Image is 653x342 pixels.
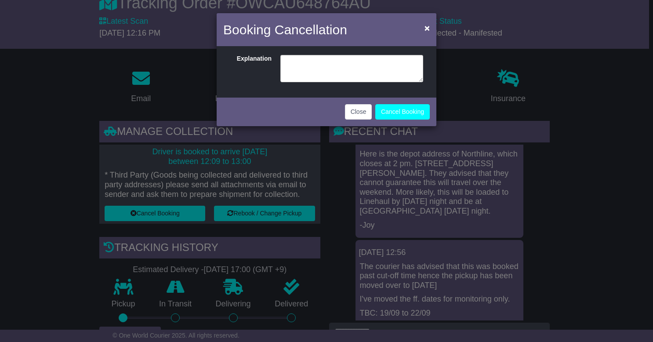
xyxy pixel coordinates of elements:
[225,55,276,80] label: Explanation
[420,19,434,37] button: Close
[345,104,372,120] button: Close
[424,23,430,33] span: ×
[375,104,430,120] button: Cancel Booking
[223,20,347,40] h4: Booking Cancellation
